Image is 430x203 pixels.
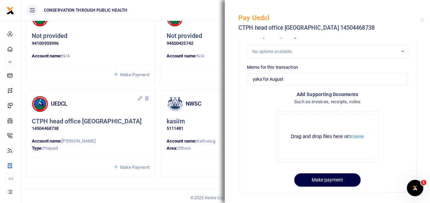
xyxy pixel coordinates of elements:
[279,133,376,140] div: Drag and drop files here or
[5,56,15,68] li: M
[178,146,191,151] span: Others
[421,180,426,185] span: 1
[276,111,379,162] div: File Uploader
[247,73,408,85] input: Enter extra information
[167,32,202,40] h5: Not provided
[6,6,14,15] img: logo-small
[247,91,408,98] h4: Add supporting Documents
[197,53,204,58] span: N/A
[51,100,137,108] h4: UEDCL
[114,71,149,79] a: Make Payment
[167,138,197,144] strong: Account name:
[294,173,361,187] button: Make payment
[238,14,420,22] h5: Pay Uedcl
[167,32,284,47] div: Click to update
[43,146,58,151] span: Prepaid
[32,32,67,40] h5: Not provided
[167,146,178,151] strong: Area:
[420,18,425,22] button: Close
[252,48,398,55] div: No options available.
[5,173,15,184] li: Ac
[167,53,197,58] strong: Account name:
[167,125,284,132] p: 5111481
[6,8,14,13] a: logo-small logo-large logo-large
[32,32,149,47] div: Click to update
[349,134,364,139] button: browse
[32,146,43,151] strong: Type:
[197,138,216,144] span: Kaihura.g.
[167,118,284,132] div: Click to update
[247,64,298,71] label: Memo for this transaction
[120,165,149,170] span: Make Payment
[167,40,284,47] p: 94500425742
[32,118,142,125] h5: CTPH head office [GEOGRAPHIC_DATA]
[120,72,149,77] span: Make Payment
[247,98,408,106] h4: Such as invoices, receipts, notes
[62,53,69,58] span: N/A
[41,7,130,13] span: CONSERVATION THROUGH PUBLIC HEALTH
[32,40,149,47] p: 94100933996
[32,125,149,132] p: 14504468738
[407,180,423,196] iframe: Intercom live chat
[186,100,272,108] h4: NWSC
[32,118,149,132] div: Click to update
[32,138,62,144] strong: Account name:
[167,118,185,125] h5: kasiim
[114,163,149,171] a: Make Payment
[32,53,62,58] strong: Account name:
[62,138,95,144] span: [PERSON_NAME]
[238,25,420,31] h5: CTPH head office [GEOGRAPHIC_DATA] 14504468738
